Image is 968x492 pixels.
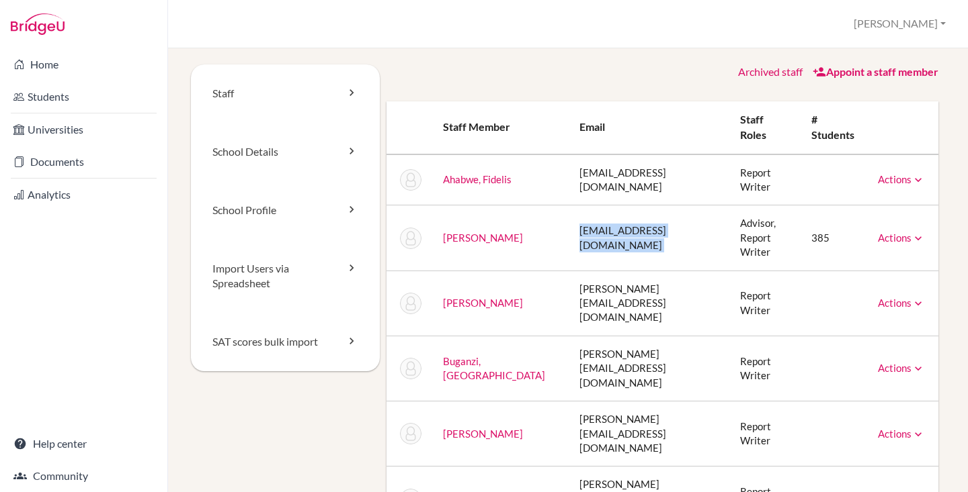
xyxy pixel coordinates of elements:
td: Report Writer [729,336,801,401]
a: SAT scores bulk import [191,313,380,371]
a: School Profile [191,181,380,240]
button: [PERSON_NAME] [848,11,952,36]
a: School Details [191,123,380,181]
img: Bridge-U [11,13,65,35]
th: Email [569,101,729,154]
a: Import Users via Spreadsheet [191,240,380,313]
td: Report Writer [729,401,801,466]
th: # students [801,101,867,154]
img: Fidelis Ahabwe [400,169,421,191]
td: [EMAIL_ADDRESS][DOMAIN_NAME] [569,154,729,205]
td: Advisor, Report Writer [729,205,801,270]
img: Vicent Bukenya [400,423,421,444]
td: 385 [801,205,867,270]
a: [PERSON_NAME] [443,232,523,244]
a: Universities [3,116,165,143]
a: Actions [878,362,925,374]
a: Community [3,462,165,489]
a: Documents [3,148,165,175]
td: [PERSON_NAME][EMAIL_ADDRESS][DOMAIN_NAME] [569,270,729,336]
img: Lorraine Buganzi [400,358,421,379]
a: Help center [3,430,165,457]
a: Staff [191,64,380,123]
img: Simon Ainomugisha [400,228,421,249]
td: Report Writer [729,270,801,336]
th: Staff roles [729,101,801,154]
a: Archived staff [738,65,803,78]
td: [EMAIL_ADDRESS][DOMAIN_NAME] [569,205,729,270]
td: Report Writer [729,154,801,205]
a: Home [3,51,165,78]
a: Ahabwe, Fidelis [443,173,512,185]
a: Actions [878,173,925,185]
th: Staff member [432,101,569,154]
td: [PERSON_NAME][EMAIL_ADDRESS][DOMAIN_NAME] [569,336,729,401]
a: [PERSON_NAME] [443,297,523,309]
a: Actions [878,297,925,309]
a: Appoint a staff member [813,65,938,78]
a: Analytics [3,181,165,208]
a: Actions [878,232,925,244]
a: [PERSON_NAME] [443,428,523,440]
a: Students [3,83,165,110]
a: Buganzi, [GEOGRAPHIC_DATA] [443,355,545,381]
a: Actions [878,428,925,440]
img: Henry Bateeze [400,293,421,314]
td: [PERSON_NAME][EMAIL_ADDRESS][DOMAIN_NAME] [569,401,729,466]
